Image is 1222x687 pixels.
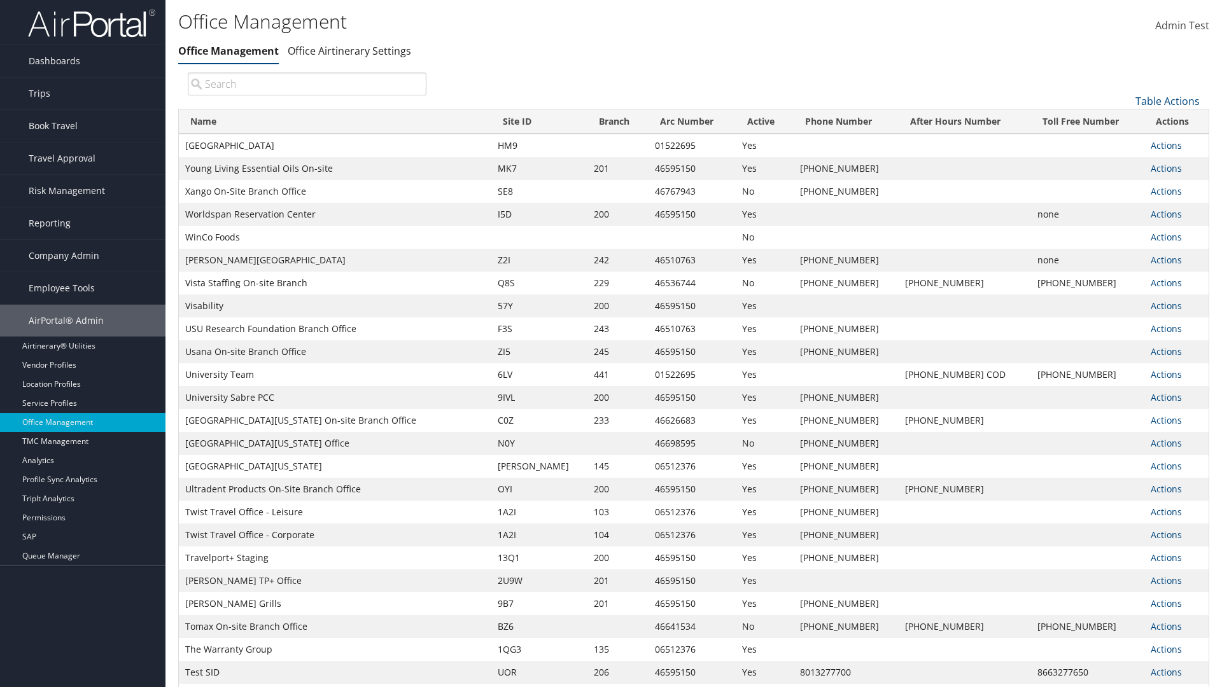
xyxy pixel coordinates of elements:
[179,455,491,478] td: [GEOGRAPHIC_DATA][US_STATE]
[587,592,649,615] td: 201
[28,8,155,38] img: airportal-logo.png
[649,109,736,134] th: Arc Number: activate to sort column ascending
[29,110,78,142] span: Book Travel
[587,363,649,386] td: 441
[179,661,491,684] td: Test SID
[794,546,899,569] td: [PHONE_NUMBER]
[899,409,1031,432] td: [PHONE_NUMBER]
[736,157,793,180] td: Yes
[794,386,899,409] td: [PHONE_NUMBER]
[736,478,793,501] td: Yes
[899,615,1031,638] td: [PHONE_NUMBER]
[1151,162,1182,174] a: Actions
[491,501,587,524] td: 1A2I
[649,569,736,592] td: 46595150
[736,569,793,592] td: Yes
[649,592,736,615] td: 46595150
[1151,643,1182,655] a: Actions
[794,272,899,295] td: [PHONE_NUMBER]
[736,340,793,363] td: Yes
[649,180,736,203] td: 46767943
[736,661,793,684] td: Yes
[178,44,279,58] a: Office Management
[1144,109,1209,134] th: Actions
[736,203,793,226] td: Yes
[1151,666,1182,678] a: Actions
[1031,109,1145,134] th: Toll Free Number: activate to sort column ascending
[587,409,649,432] td: 233
[491,409,587,432] td: C0Z
[491,615,587,638] td: BZ6
[1151,185,1182,197] a: Actions
[179,363,491,386] td: University Team
[491,203,587,226] td: I5D
[491,524,587,546] td: 1A2I
[649,546,736,569] td: 46595150
[736,295,793,317] td: Yes
[587,203,649,226] td: 200
[179,615,491,638] td: Tomax On-site Branch Office
[179,524,491,546] td: Twist Travel Office - Corporate
[736,501,793,524] td: Yes
[1151,529,1182,541] a: Actions
[899,109,1031,134] th: After Hours Number: activate to sort column ascending
[736,592,793,615] td: Yes
[29,305,104,337] span: AirPortal® Admin
[491,180,587,203] td: SE8
[29,240,99,272] span: Company Admin
[491,295,587,317] td: 57Y
[649,272,736,295] td: 46536744
[1151,208,1182,220] a: Actions
[1151,231,1182,243] a: Actions
[794,317,899,340] td: [PHONE_NUMBER]
[736,638,793,661] td: Yes
[29,175,105,207] span: Risk Management
[491,455,587,478] td: [PERSON_NAME]
[491,432,587,455] td: N0Y
[1151,300,1182,312] a: Actions
[794,615,899,638] td: [PHONE_NUMBER]
[1031,615,1145,638] td: [PHONE_NUMBER]
[1155,18,1209,32] span: Admin Test
[587,157,649,180] td: 201
[179,478,491,501] td: Ultradent Products On-Site Branch Office
[736,134,793,157] td: Yes
[794,501,899,524] td: [PHONE_NUMBER]
[188,73,426,95] input: Search
[736,524,793,546] td: Yes
[587,295,649,317] td: 200
[29,272,95,304] span: Employee Tools
[649,157,736,180] td: 46595150
[649,317,736,340] td: 46510763
[1151,368,1182,380] a: Actions
[794,432,899,455] td: [PHONE_NUMBER]
[179,157,491,180] td: Young Living Essential Oils On-site
[1031,203,1145,226] td: none
[649,295,736,317] td: 46595150
[736,180,793,203] td: No
[794,340,899,363] td: [PHONE_NUMBER]
[1151,552,1182,564] a: Actions
[736,249,793,272] td: Yes
[179,134,491,157] td: [GEOGRAPHIC_DATA]
[1151,345,1182,357] a: Actions
[794,180,899,203] td: [PHONE_NUMBER]
[649,134,736,157] td: 01522695
[1151,254,1182,266] a: Actions
[1031,272,1145,295] td: [PHONE_NUMBER]
[587,386,649,409] td: 200
[1151,483,1182,495] a: Actions
[794,109,899,134] th: Phone Number: activate to sort column ascending
[649,363,736,386] td: 01522695
[288,44,411,58] a: Office Airtinerary Settings
[491,546,587,569] td: 13Q1
[491,478,587,501] td: OYI
[736,615,793,638] td: No
[794,661,899,684] td: 8013277700
[736,226,793,249] td: No
[587,546,649,569] td: 200
[179,226,491,249] td: WinCo Foods
[587,455,649,478] td: 145
[587,478,649,501] td: 200
[587,340,649,363] td: 245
